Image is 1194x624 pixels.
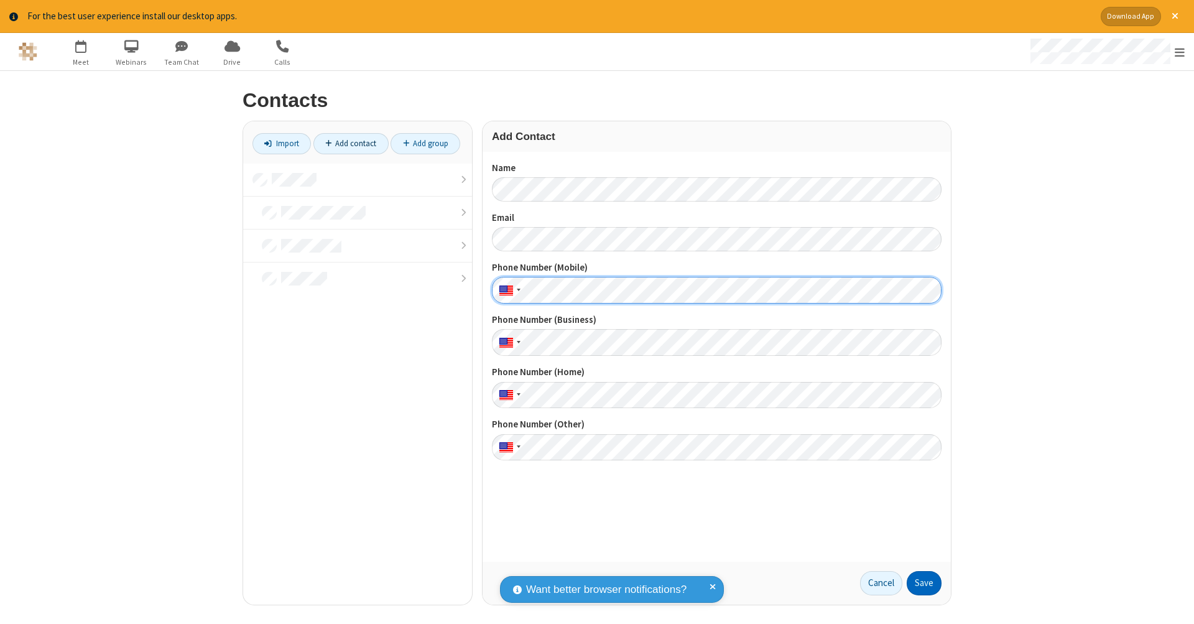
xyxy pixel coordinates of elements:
span: Drive [209,57,256,68]
button: Save [907,571,942,596]
button: Download App [1101,7,1161,26]
div: United States: + 1 [492,277,524,304]
h3: Add Contact [492,131,942,142]
label: Phone Number (Home) [492,365,942,380]
label: Phone Number (Mobile) [492,261,942,275]
span: Webinars [108,57,155,68]
span: Want better browser notifications? [526,582,687,598]
label: Name [492,161,942,175]
a: Cancel [860,571,902,596]
div: United States: + 1 [492,382,524,409]
div: United States: + 1 [492,434,524,461]
label: Phone Number (Business) [492,313,942,327]
label: Phone Number (Other) [492,417,942,432]
div: For the best user experience install our desktop apps. [27,9,1091,24]
span: Team Chat [159,57,205,68]
span: Calls [259,57,306,68]
div: United States: + 1 [492,329,524,356]
img: QA Selenium DO NOT DELETE OR CHANGE [19,42,37,61]
h2: Contacts [243,90,951,111]
a: Add group [391,133,460,154]
button: Logo [4,33,51,70]
span: Meet [58,57,104,68]
button: Close alert [1165,7,1185,26]
a: Import [252,133,311,154]
label: Email [492,211,942,225]
a: Add contact [313,133,389,154]
div: Open menu [1019,33,1194,70]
